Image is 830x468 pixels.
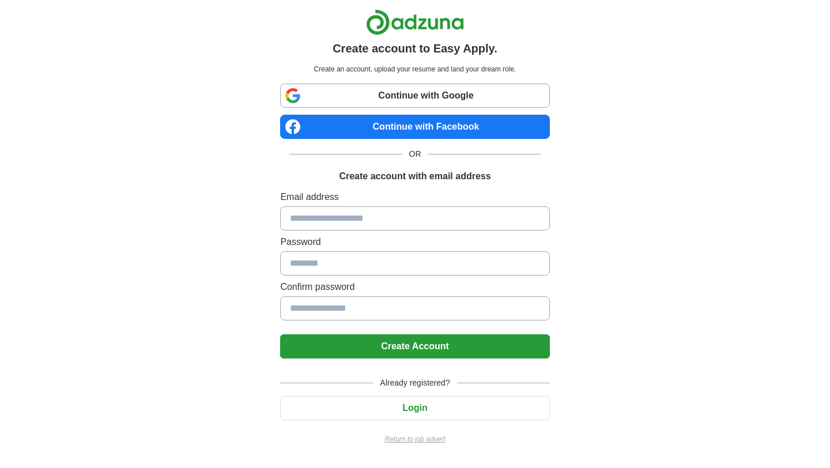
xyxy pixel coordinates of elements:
p: Create an account, upload your resume and land your dream role. [282,64,547,74]
a: Continue with Google [280,84,549,108]
button: Login [280,396,549,420]
h1: Create account with email address [339,169,491,183]
a: Login [280,403,549,413]
h1: Create account to Easy Apply. [333,40,497,57]
span: OR [402,148,428,160]
label: Password [280,235,549,249]
label: Email address [280,190,549,204]
span: Already registered? [373,377,456,389]
img: Adzuna logo [366,9,464,35]
a: Continue with Facebook [280,115,549,139]
a: Return to job advert [280,434,549,444]
button: Create Account [280,334,549,358]
label: Confirm password [280,280,549,294]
